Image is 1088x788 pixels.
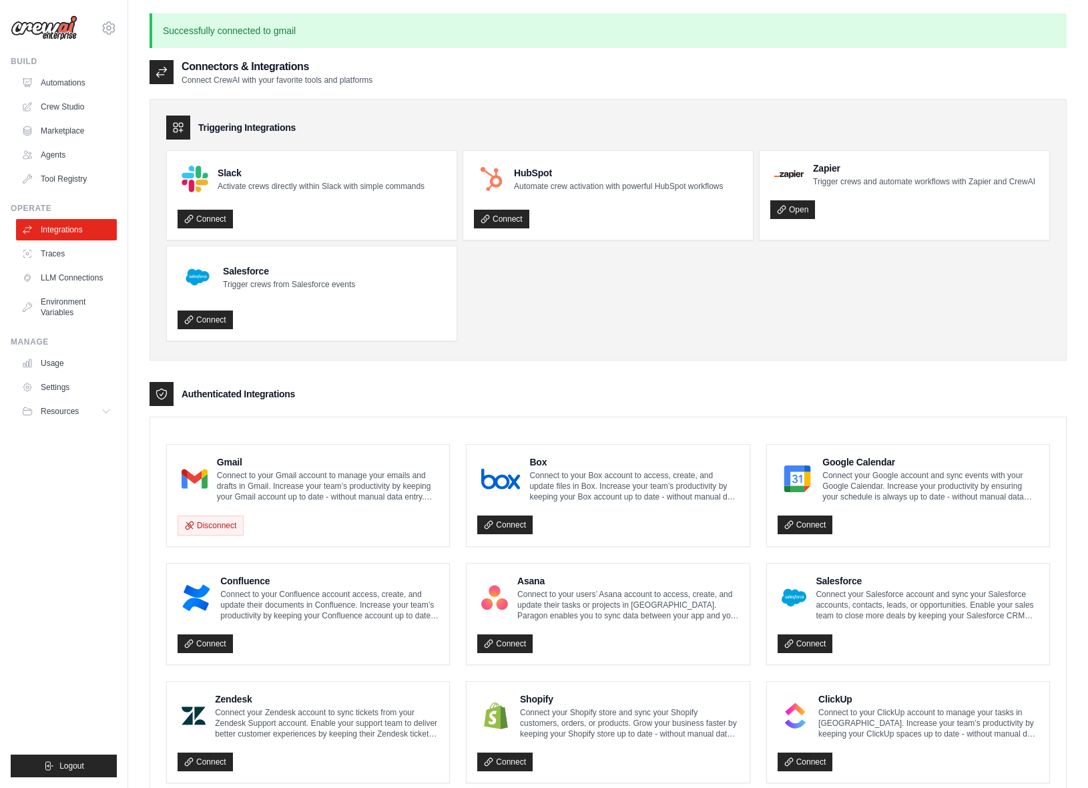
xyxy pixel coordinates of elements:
img: Salesforce Logo [782,584,807,611]
img: Box Logo [481,465,520,492]
a: Connect [178,634,233,653]
button: Resources [16,401,117,422]
a: Environment Variables [16,291,117,323]
p: Connect to your Gmail account to manage your emails and drafts in Gmail. Increase your team’s pro... [217,470,439,502]
a: Connect [778,516,833,534]
h3: Authenticated Integrations [182,387,295,401]
a: Connect [477,516,533,534]
h4: Google Calendar [822,455,1039,469]
h2: Connectors & Integrations [182,59,372,75]
a: Integrations [16,219,117,240]
a: Connect [178,210,233,228]
img: ClickUp Logo [782,703,809,729]
p: Activate crews directly within Slack with simple commands [218,181,425,192]
p: Connect to your users’ Asana account to access, create, and update their tasks or projects in [GE... [517,589,739,621]
p: Connect your Zendesk account to sync tickets from your Zendesk Support account. Enable your suppo... [215,707,439,739]
img: Confluence Logo [182,584,211,611]
p: Connect to your Box account to access, create, and update files in Box. Increase your team’s prod... [529,470,738,502]
h3: Triggering Integrations [198,121,296,134]
a: Automations [16,72,117,93]
p: Trigger crews from Salesforce events [223,279,355,290]
a: Marketplace [16,120,117,142]
img: HubSpot Logo [478,166,505,192]
h4: Salesforce [223,264,355,278]
p: Connect your Salesforce account and sync your Salesforce accounts, contacts, leads, or opportunit... [816,589,1039,621]
a: Open [770,200,815,219]
span: Logout [59,761,84,771]
a: Traces [16,243,117,264]
img: Google Calendar Logo [782,465,814,492]
div: Manage [11,337,117,347]
p: Connect your Shopify store and sync your Shopify customers, orders, or products. Grow your busine... [520,707,739,739]
p: Trigger crews and automate workflows with Zapier and CrewAI [813,176,1035,187]
h4: HubSpot [514,166,723,180]
span: Resources [41,406,79,417]
img: Slack Logo [182,166,208,192]
a: Connect [474,210,529,228]
h4: Slack [218,166,425,180]
img: Zendesk Logo [182,703,206,729]
div: Operate [11,203,117,214]
a: Connect [178,311,233,329]
a: Crew Studio [16,96,117,118]
p: Connect to your Confluence account access, create, and update their documents in Confluence. Incr... [220,589,439,621]
button: Logout [11,755,117,777]
p: Successfully connected to gmail [150,13,1067,48]
img: Shopify Logo [481,703,511,729]
p: Connect your Google account and sync events with your Google Calendar. Increase your productivity... [822,470,1039,502]
button: Disconnect [178,516,244,536]
h4: ClickUp [818,693,1039,706]
img: Asana Logo [481,584,508,611]
h4: Confluence [220,574,439,588]
a: Connect [778,634,833,653]
a: Connect [477,634,533,653]
h4: Zapier [813,162,1035,175]
a: LLM Connections [16,267,117,288]
a: Usage [16,353,117,374]
p: Connect to your ClickUp account to manage your tasks in [GEOGRAPHIC_DATA]. Increase your team’s p... [818,707,1039,739]
h4: Zendesk [215,693,439,706]
h4: Gmail [217,455,439,469]
h4: Shopify [520,693,739,706]
img: Salesforce Logo [182,261,214,293]
img: Gmail Logo [182,465,208,492]
a: Connect [178,753,233,771]
img: Logo [11,15,77,41]
div: Build [11,56,117,67]
a: Connect [477,753,533,771]
h4: Box [529,455,738,469]
h4: Asana [517,574,739,588]
a: Settings [16,377,117,398]
p: Connect CrewAI with your favorite tools and platforms [182,75,372,85]
img: Zapier Logo [774,170,804,178]
a: Tool Registry [16,168,117,190]
p: Automate crew activation with powerful HubSpot workflows [514,181,723,192]
a: Connect [778,753,833,771]
h4: Salesforce [816,574,1039,588]
a: Agents [16,144,117,166]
